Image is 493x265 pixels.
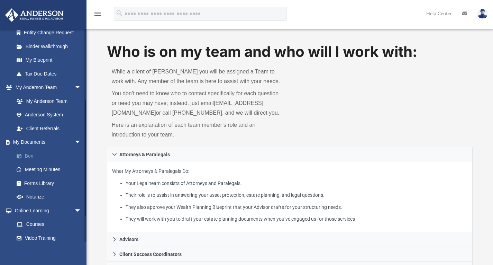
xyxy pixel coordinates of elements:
[10,163,92,177] a: Meeting Minutes
[112,67,285,86] p: While a client of [PERSON_NAME] you will be assigned a Team to work with. Any member of the team ...
[93,10,102,18] i: menu
[107,42,473,62] h1: Who is on my team and who will I work with:
[126,203,467,212] li: They also approve your Wealth Planning Blueprint that your Advisor drafts for your structuring ne...
[10,149,92,163] a: Box
[10,231,85,245] a: Video Training
[10,218,88,231] a: Courses
[10,67,92,81] a: Tax Due Dates
[477,9,488,19] img: User Pic
[107,232,473,247] a: Advisors
[93,13,102,18] a: menu
[74,81,88,95] span: arrow_drop_down
[119,237,138,242] span: Advisors
[5,135,92,149] a: My Documentsarrow_drop_down
[74,204,88,218] span: arrow_drop_down
[10,108,88,122] a: Anderson System
[10,176,88,190] a: Forms Library
[116,9,123,17] i: search
[126,191,467,200] li: Their role is to assist in answering your asset protection, estate planning, and legal questions.
[107,147,473,162] a: Attorneys & Paralegals
[5,81,88,95] a: My Anderson Teamarrow_drop_down
[112,89,285,118] p: You don’t need to know who to contact specifically for each question or need you may have; instea...
[112,167,468,223] p: What My Attorneys & Paralegals Do:
[10,190,92,204] a: Notarize
[126,179,467,188] li: Your Legal team consists of Attorneys and Paralegals.
[119,252,182,257] span: Client Success Coordinators
[119,152,170,157] span: Attorneys & Paralegals
[10,94,85,108] a: My Anderson Team
[112,120,285,140] p: Here is an explanation of each team member’s role and an introduction to your team.
[112,100,263,116] a: [EMAIL_ADDRESS][DOMAIN_NAME]
[74,135,88,150] span: arrow_drop_down
[5,204,88,218] a: Online Learningarrow_drop_down
[107,162,473,232] div: Attorneys & Paralegals
[10,122,88,135] a: Client Referrals
[10,53,88,67] a: My Blueprint
[10,26,92,40] a: Entity Change Request
[3,8,66,22] img: Anderson Advisors Platinum Portal
[107,247,473,262] a: Client Success Coordinators
[126,215,467,223] li: They will work with you to draft your estate planning documents when you’ve engaged us for those ...
[10,39,92,53] a: Binder Walkthrough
